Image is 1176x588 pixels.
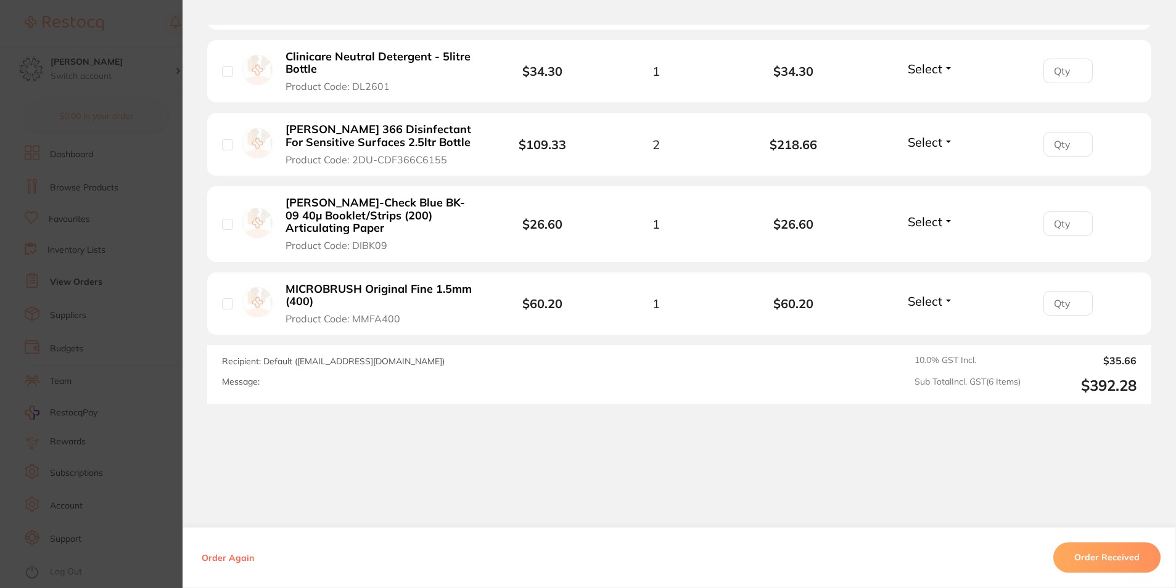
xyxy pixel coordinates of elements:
[1030,355,1137,366] output: $35.66
[904,293,957,309] button: Select
[286,313,400,324] span: Product Code: MMFA400
[725,64,862,78] b: $34.30
[904,61,957,76] button: Select
[1030,377,1137,394] output: $392.28
[286,123,474,149] b: [PERSON_NAME] 366 Disinfectant For Sensitive Surfaces 2.5ltr Bottle
[282,50,478,93] button: Clinicare Neutral Detergent - 5litre Bottle Product Code: DL2601
[725,296,862,311] b: $60.20
[286,51,474,76] b: Clinicare Neutral Detergent - 5litre Bottle
[652,137,660,152] span: 2
[725,137,862,152] b: $218.66
[222,356,445,367] span: Recipient: Default ( [EMAIL_ADDRESS][DOMAIN_NAME] )
[522,63,562,79] b: $34.30
[1053,542,1161,572] button: Order Received
[286,197,474,235] b: [PERSON_NAME]-Check Blue BK-09 40µ Booklet/Strips (200) Articulating Paper
[242,55,273,85] img: Clinicare Neutral Detergent - 5litre Bottle
[1043,211,1093,236] input: Qty
[908,214,942,229] span: Select
[242,128,273,158] img: Durr Fd 366 Disinfectant For Sensitive Surfaces 2.5ltr Bottle
[286,154,447,165] span: Product Code: 2DU-CDF366C6155
[725,217,862,231] b: $26.60
[282,282,478,325] button: MICROBRUSH Original Fine 1.5mm (400) Product Code: MMFA400
[286,240,387,251] span: Product Code: DIBK09
[915,377,1021,394] span: Sub Total Incl. GST ( 6 Items)
[1043,59,1093,83] input: Qty
[652,296,660,311] span: 1
[1043,132,1093,157] input: Qty
[242,208,273,238] img: BAUSCH Arti-Check Blue BK-09 40µ Booklet/Strips (200) Articulating Paper
[915,355,1021,366] span: 10.0 % GST Incl.
[908,293,942,309] span: Select
[222,377,260,387] label: Message:
[1043,291,1093,316] input: Qty
[282,123,478,166] button: [PERSON_NAME] 366 Disinfectant For Sensitive Surfaces 2.5ltr Bottle Product Code: 2DU-CDF366C6155
[198,552,258,563] button: Order Again
[904,134,957,150] button: Select
[519,137,566,152] b: $109.33
[286,81,390,92] span: Product Code: DL2601
[908,134,942,150] span: Select
[242,287,273,317] img: MICROBRUSH Original Fine 1.5mm (400)
[522,296,562,311] b: $60.20
[652,64,660,78] span: 1
[522,216,562,232] b: $26.60
[908,61,942,76] span: Select
[282,196,478,251] button: [PERSON_NAME]-Check Blue BK-09 40µ Booklet/Strips (200) Articulating Paper Product Code: DIBK09
[286,283,474,308] b: MICROBRUSH Original Fine 1.5mm (400)
[904,214,957,229] button: Select
[652,217,660,231] span: 1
